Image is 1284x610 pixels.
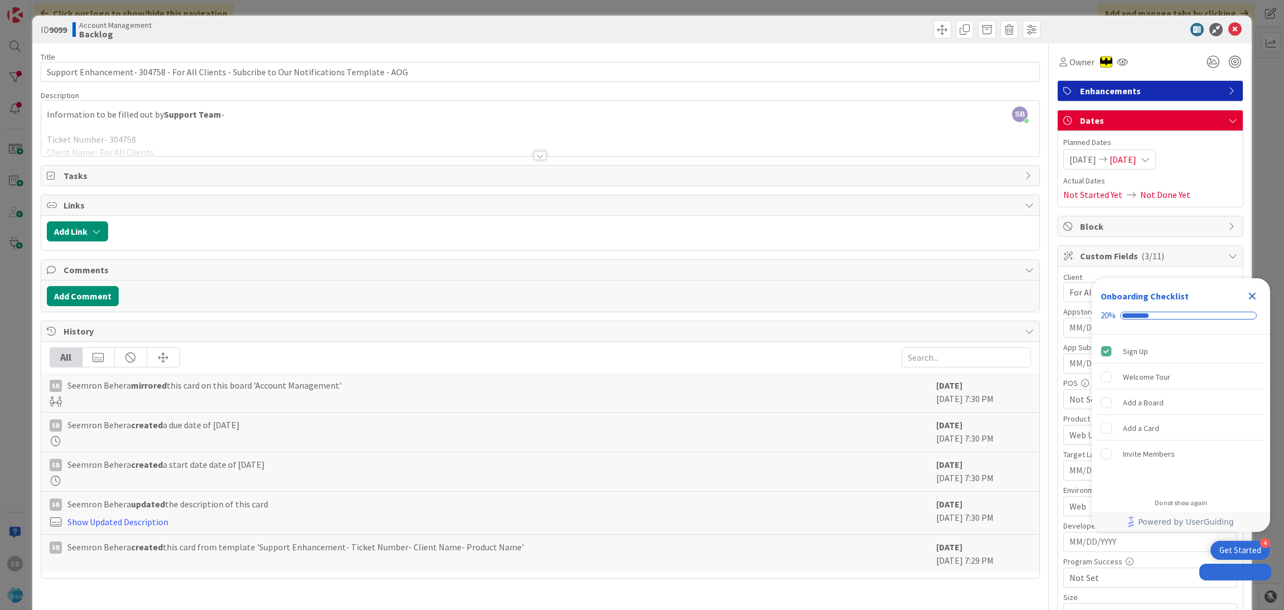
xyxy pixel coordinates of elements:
[79,21,152,30] span: Account Management
[67,418,240,432] span: Seemron Behera a due date of [DATE]
[64,169,1020,182] span: Tasks
[1141,250,1164,262] span: ( 3/11 )
[1063,558,1237,565] div: Program Success
[1097,512,1264,532] a: Powered by UserGuiding
[936,497,1031,529] div: [DATE] 7:30 PM
[1080,84,1223,98] span: Enhancements
[1012,106,1028,122] span: SB
[1063,188,1122,201] span: Not Started Yet
[67,497,268,511] span: Seemron Behera the description of this card
[1219,545,1261,556] div: Get Started
[1155,498,1207,507] div: Do not show again
[1063,175,1237,187] span: Actual Dates
[1100,56,1112,68] img: AC
[1138,515,1234,529] span: Powered by UserGuiding
[131,380,167,391] b: mirrored
[1069,393,1218,406] span: Not Set
[1063,308,1237,316] div: Appstore Live By
[50,380,62,392] div: SB
[1063,486,1237,494] div: Environment
[41,23,67,36] span: ID
[47,221,108,241] button: Add Link
[164,109,221,120] strong: Support Team
[1069,461,1231,480] input: MM/DD/YYYY
[936,379,1031,406] div: [DATE] 7:30 PM
[1101,311,1261,321] div: Checklist progress: 20%
[50,459,62,471] div: SB
[1110,153,1136,166] span: [DATE]
[936,540,1031,567] div: [DATE] 7:29 PM
[131,498,165,510] b: updated
[1069,500,1218,513] span: Web
[1069,354,1231,373] input: MM/DD/YYYY
[1123,447,1175,461] div: Invite Members
[1063,137,1237,148] span: Planned Dates
[79,30,152,38] b: Backlog
[1069,571,1218,584] span: Not Set
[1210,541,1270,560] div: Open Get Started checklist, remaining modules: 4
[1096,339,1266,364] div: Sign Up is complete.
[1069,55,1095,69] span: Owner
[1123,345,1148,358] div: Sign Up
[1069,428,1218,442] span: Web UI
[1063,593,1237,601] div: Size
[50,541,62,554] div: SB
[1123,396,1164,409] div: Add a Board
[1123,370,1170,384] div: Welcome Tour
[1101,289,1189,303] div: Onboarding Checklist
[936,380,962,391] b: [DATE]
[902,347,1031,367] input: Search...
[47,286,119,306] button: Add Comment
[1063,379,1237,387] div: POS
[936,418,1031,446] div: [DATE] 7:30 PM
[1063,522,1237,530] div: Developer Accounts Req By
[1096,416,1266,440] div: Add a Card is incomplete.
[131,419,163,430] b: created
[41,52,55,62] label: Title
[50,419,62,432] div: SB
[41,90,79,100] span: Description
[936,498,962,510] b: [DATE]
[1092,335,1270,491] div: Checklist items
[1096,390,1266,415] div: Add a Board is incomplete.
[67,458,265,471] span: Seemron Behera a start date date of [DATE]
[64,199,1020,212] span: Links
[131,541,163,553] b: created
[1096,365,1266,389] div: Welcome Tour is incomplete.
[50,498,62,511] div: SB
[1063,272,1082,282] label: Client
[1092,278,1270,532] div: Checklist Container
[49,24,67,35] b: 9099
[1260,538,1270,548] div: 4
[1092,512,1270,532] div: Footer
[1063,451,1237,458] div: Target Launch
[131,459,163,470] b: created
[1243,287,1261,305] div: Close Checklist
[1080,114,1223,127] span: Dates
[41,62,1040,82] input: type card name here...
[936,459,962,470] b: [DATE]
[67,379,342,392] span: Seemron Behera this card on this board 'Account Management'
[1080,220,1223,233] span: Block
[1080,249,1223,263] span: Custom Fields
[1123,422,1159,435] div: Add a Card
[50,348,82,367] div: All
[936,419,962,430] b: [DATE]
[1069,153,1096,166] span: [DATE]
[47,108,1034,121] p: Information to be filled out by -
[64,263,1020,277] span: Comments
[1063,343,1237,351] div: App Submission By
[1096,442,1266,466] div: Invite Members is incomplete.
[936,458,1031,486] div: [DATE] 7:30 PM
[1101,311,1116,321] div: 20%
[67,540,524,554] span: Seemron Behera this card from template 'Support Enhancement- Ticket Number- Client Name- Product ...
[67,516,168,527] a: Show Updated Description
[1069,318,1231,337] input: MM/DD/YYYY
[1069,532,1231,551] input: MM/DD/YYYY
[64,325,1020,338] span: History
[1140,188,1190,201] span: Not Done Yet
[936,541,962,553] b: [DATE]
[1063,415,1237,423] div: Product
